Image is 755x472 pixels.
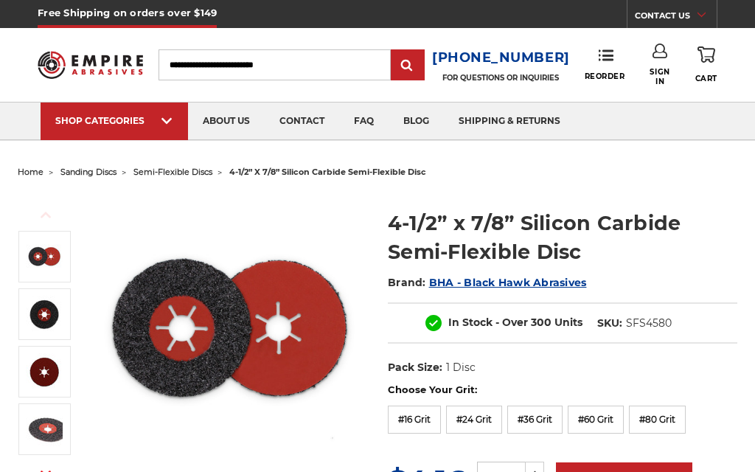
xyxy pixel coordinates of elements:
[28,199,63,231] button: Previous
[389,103,444,140] a: blog
[133,167,212,177] a: semi-flexible discs
[26,238,63,275] img: 4.5" x 7/8" Silicon Carbide Semi Flex Disc
[18,167,44,177] a: home
[38,44,142,86] img: Empire Abrasives
[635,7,717,28] a: CONTACT US
[26,296,63,333] img: 4-1/2” x 7/8” Silicon Carbide Semi-Flexible Disc
[597,316,622,331] dt: SKU:
[429,276,587,289] a: BHA - Black Hawk Abrasives
[531,316,552,329] span: 300
[695,74,717,83] span: Cart
[446,360,476,375] dd: 1 Disc
[188,103,265,140] a: about us
[26,353,63,390] img: 4-1/2” x 7/8” Silicon Carbide Semi-Flexible Disc
[339,103,389,140] a: faq
[644,67,675,86] span: Sign In
[695,44,717,86] a: Cart
[444,103,575,140] a: shipping & returns
[26,411,63,448] img: 4-1/2” x 7/8” Silicon Carbide Semi-Flexible Disc
[388,276,426,289] span: Brand:
[265,103,339,140] a: contact
[432,47,570,69] a: [PHONE_NUMBER]
[393,51,422,80] input: Submit
[388,383,737,398] label: Choose Your Grit:
[585,72,625,81] span: Reorder
[55,115,173,126] div: SHOP CATEGORIES
[626,316,672,331] dd: SFS4580
[495,316,528,329] span: - Over
[388,209,737,266] h1: 4-1/2” x 7/8” Silicon Carbide Semi-Flexible Disc
[585,49,625,80] a: Reorder
[388,360,442,375] dt: Pack Size:
[554,316,582,329] span: Units
[229,167,426,177] span: 4-1/2” x 7/8” silicon carbide semi-flexible disc
[432,73,570,83] p: FOR QUESTIONS OR INQUIRIES
[92,193,367,468] img: 4.5" x 7/8" Silicon Carbide Semi Flex Disc
[448,316,493,329] span: In Stock
[60,167,116,177] a: sanding discs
